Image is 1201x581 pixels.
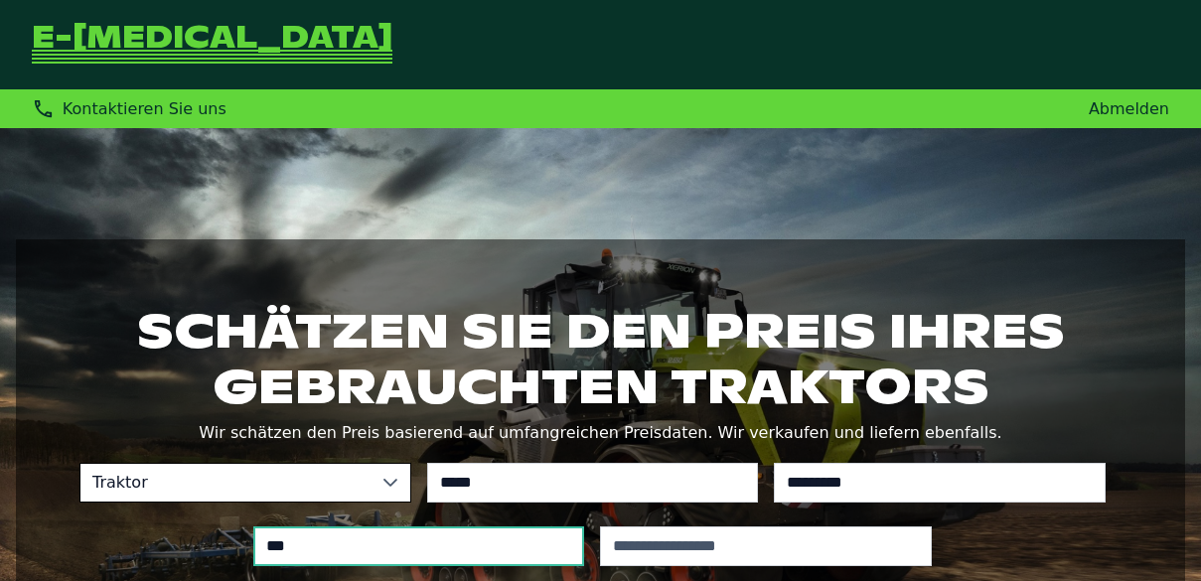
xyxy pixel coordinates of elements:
[32,97,226,120] div: Kontaktieren Sie uns
[79,419,1122,447] p: Wir schätzen den Preis basierend auf umfangreichen Preisdaten. Wir verkaufen und liefern ebenfalls.
[63,99,226,118] span: Kontaktieren Sie uns
[32,24,392,66] a: Zurück zur Startseite
[79,303,1122,414] h1: Schätzen Sie den Preis Ihres gebrauchten Traktors
[80,464,371,502] span: Traktor
[1089,99,1169,118] a: Abmelden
